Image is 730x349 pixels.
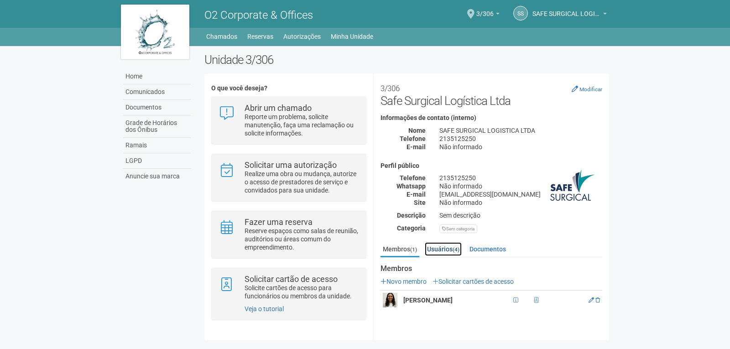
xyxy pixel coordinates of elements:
span: 3/306 [476,1,494,17]
a: Novo membro [381,278,427,285]
a: Fazer uma reserva Reserve espaços como salas de reunião, auditórios ou áreas comum do empreendime... [219,218,359,251]
div: SAFE SURGICAL LOGISTICA LTDA [433,126,609,135]
a: SS [513,6,528,21]
a: SAFE SURGICAL LOGISTICA LTDA [532,11,607,19]
h2: Unidade 3/306 [204,53,609,67]
small: Modificar [579,86,602,93]
div: 2135125250 [433,135,609,143]
strong: Membros [381,265,602,273]
div: 2135125250 [433,174,609,182]
a: Membros(1) [381,242,419,257]
img: user.png [383,293,397,307]
a: Chamados [206,30,237,43]
a: Anuncie sua marca [123,169,191,184]
strong: Fazer uma reserva [245,217,313,227]
img: business.png [550,162,595,208]
strong: Site [414,199,426,206]
a: Comunicados [123,84,191,100]
a: LGPD [123,153,191,169]
a: Grade de Horários dos Ônibus [123,115,191,138]
strong: Telefone [400,174,426,182]
p: Reporte um problema, solicite manutenção, faça uma reclamação ou solicite informações. [245,113,359,137]
div: Não informado [433,198,609,207]
div: Não informado [433,182,609,190]
strong: Solicitar cartão de acesso [245,274,338,284]
span: O2 Corporate & Offices [204,9,313,21]
a: Solicitar cartão de acesso Solicite cartões de acesso para funcionários ou membros da unidade. [219,275,359,300]
strong: Solicitar uma autorização [245,160,337,170]
strong: E-mail [407,191,426,198]
p: Solicite cartões de acesso para funcionários ou membros da unidade. [245,284,359,300]
span: SAFE SURGICAL LOGISTICA LTDA [532,1,601,17]
a: 3/306 [476,11,500,19]
strong: E-mail [407,143,426,151]
strong: Telefone [400,135,426,142]
a: Ramais [123,138,191,153]
a: Usuários(4) [425,242,462,256]
strong: Nome [408,127,426,134]
small: (1) [410,246,417,253]
h4: O que você deseja? [211,85,366,92]
a: Minha Unidade [331,30,373,43]
p: Reserve espaços como salas de reunião, auditórios ou áreas comum do empreendimento. [245,227,359,251]
strong: Abrir um chamado [245,103,312,113]
strong: Descrição [397,212,426,219]
small: 3/306 [381,84,400,93]
a: Editar membro [589,297,594,303]
a: Solicitar uma autorização Realize uma obra ou mudança, autorize o acesso de prestadores de serviç... [219,161,359,194]
a: Solicitar cartões de acesso [433,278,514,285]
a: Autorizações [283,30,321,43]
div: Sem categoria [439,224,477,233]
a: Veja o tutorial [245,305,284,313]
div: Não informado [433,143,609,151]
a: Modificar [572,85,602,93]
a: Documentos [123,100,191,115]
small: (4) [453,246,459,253]
img: logo.jpg [121,5,189,59]
h2: Safe Surgical Logística Ltda [381,80,602,108]
p: Realize uma obra ou mudança, autorize o acesso de prestadores de serviço e convidados para sua un... [245,170,359,194]
div: [EMAIL_ADDRESS][DOMAIN_NAME] [433,190,609,198]
h4: Informações de contato (interno) [381,115,602,121]
strong: [PERSON_NAME] [403,297,453,304]
a: Abrir um chamado Reporte um problema, solicite manutenção, faça uma reclamação ou solicite inform... [219,104,359,137]
a: Reservas [247,30,273,43]
a: Documentos [467,242,508,256]
a: Excluir membro [595,297,600,303]
h4: Perfil público [381,162,602,169]
a: Home [123,69,191,84]
div: Sem descrição [433,211,609,219]
strong: Whatsapp [396,182,426,190]
strong: Categoria [397,224,426,232]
